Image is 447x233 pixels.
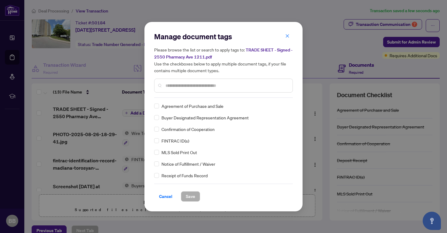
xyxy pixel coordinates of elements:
button: Save [181,191,200,202]
span: MLS Sold Print Out [161,149,197,156]
span: TRADE SHEET - Signed - 2550 Pharmacy Ave 1211.pdf [154,47,293,60]
span: Cancel [159,192,172,201]
h5: Please browse the list or search to apply tags to: Use the checkboxes below to apply multiple doc... [154,46,293,74]
span: Receipt of Funds Record [161,172,208,179]
span: Agreement of Purchase and Sale [161,103,223,109]
span: Confirmation of Cooperation [161,126,215,132]
span: Notice of Fulfillment / Waiver [161,161,215,167]
span: Buyer Designated Representation Agreement [161,114,249,121]
span: FINTRAC ID(s) [161,137,189,144]
button: Open asap [423,212,441,230]
button: Cancel [154,191,177,202]
span: close [285,34,289,38]
h2: Manage document tags [154,32,293,41]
